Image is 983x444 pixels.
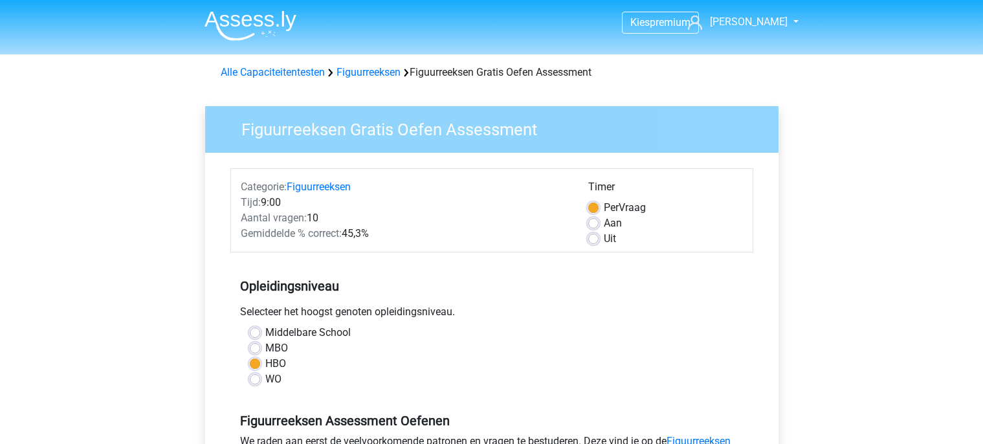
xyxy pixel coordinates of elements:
[604,231,616,247] label: Uit
[231,210,579,226] div: 10
[226,115,769,140] h3: Figuurreeksen Gratis Oefen Assessment
[215,65,768,80] div: Figuurreeksen Gratis Oefen Assessment
[230,304,753,325] div: Selecteer het hoogst genoten opleidingsniveau.
[650,16,690,28] span: premium
[240,413,744,428] h5: Figuurreeksen Assessment Oefenen
[710,16,788,28] span: [PERSON_NAME]
[241,196,261,208] span: Tijd:
[231,195,579,210] div: 9:00
[604,216,622,231] label: Aan
[241,181,287,193] span: Categorie:
[265,325,351,340] label: Middelbare School
[221,66,325,78] a: Alle Capaciteitentesten
[630,16,650,28] span: Kies
[337,66,401,78] a: Figuurreeksen
[265,356,286,372] label: HBO
[623,14,698,31] a: Kiespremium
[240,273,744,299] h5: Opleidingsniveau
[204,10,296,41] img: Assessly
[604,201,619,214] span: Per
[683,14,789,30] a: [PERSON_NAME]
[265,340,288,356] label: MBO
[265,372,282,387] label: WO
[241,227,342,239] span: Gemiddelde % correct:
[241,212,307,224] span: Aantal vragen:
[231,226,579,241] div: 45,3%
[287,181,351,193] a: Figuurreeksen
[604,200,646,216] label: Vraag
[588,179,743,200] div: Timer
